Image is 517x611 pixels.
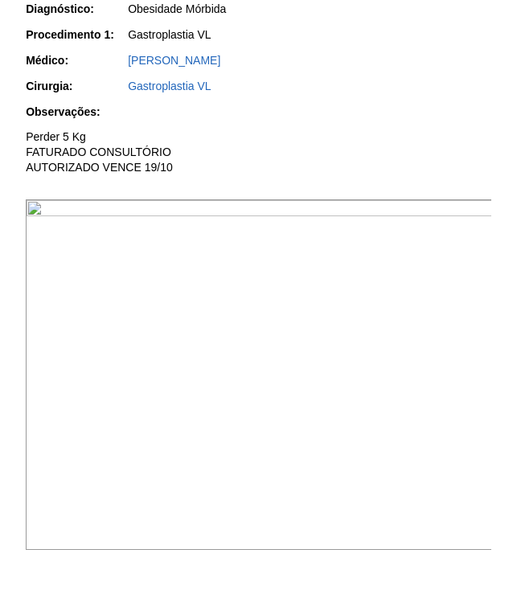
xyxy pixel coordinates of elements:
div: Gastroplastia VL [128,27,491,43]
div: Médico: [26,52,126,68]
div: Obesidade Mórbida [128,1,491,17]
a: [PERSON_NAME] [128,54,220,67]
div: Observações: [26,104,126,120]
a: Gastroplastia VL [128,80,211,92]
p: Perder 5 Kg FATURADO CONSULTÓRIO AUTORIZADO VENCE 19/10 [26,129,491,175]
div: Diagnóstico: [26,1,126,17]
div: Procedimento 1: [26,27,126,43]
div: Cirurgia: [26,78,126,94]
